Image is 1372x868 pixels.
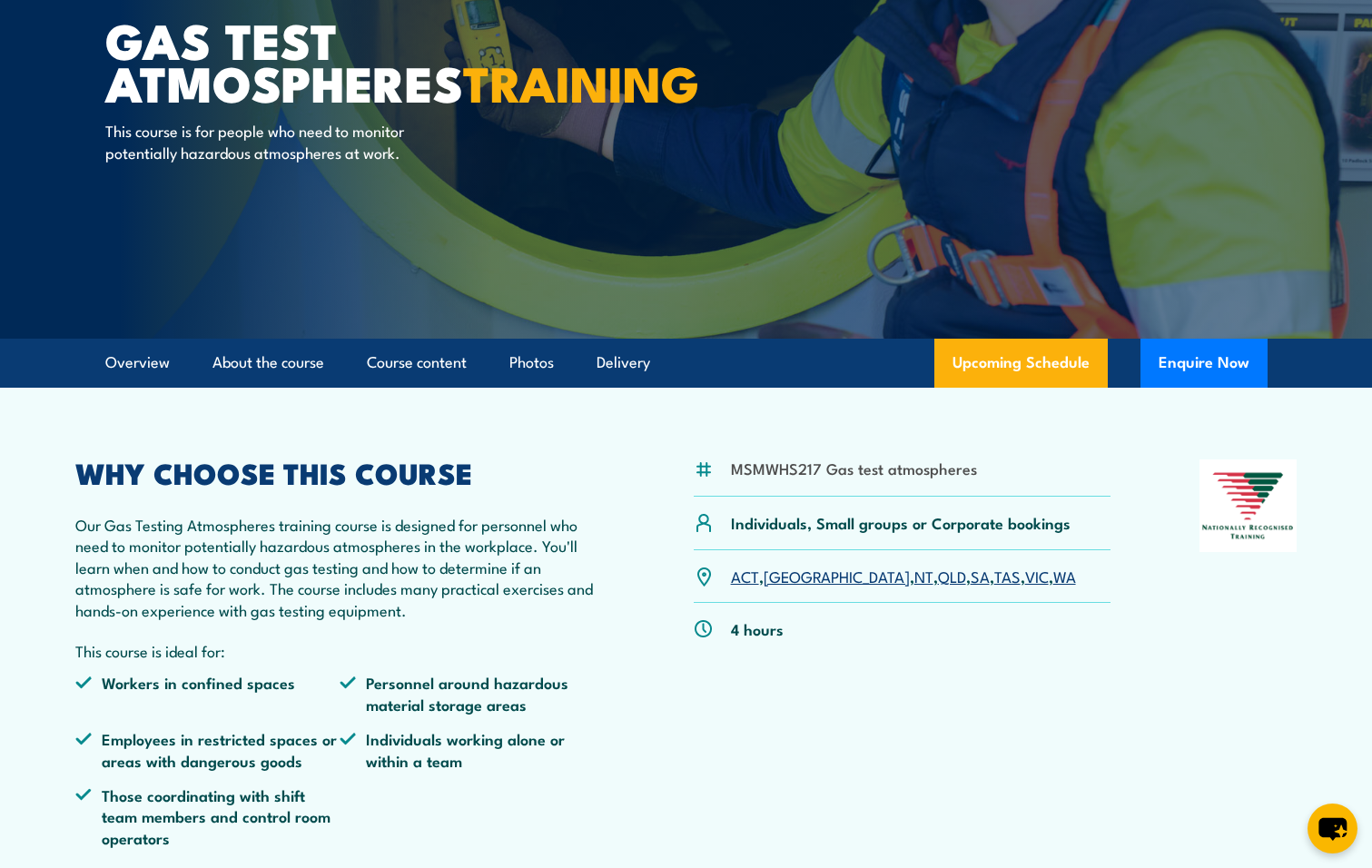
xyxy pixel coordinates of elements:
a: TAS [994,565,1021,587]
li: Personnel around hazardous material storage areas [340,672,605,715]
li: MSMWHS217 Gas test atmospheres [731,458,977,478]
a: Upcoming Schedule [934,339,1108,388]
h1: Gas Test Atmospheres [105,18,554,103]
a: Overview [105,339,170,387]
p: This course is ideal for: [75,640,606,661]
a: [GEOGRAPHIC_DATA] [764,565,910,587]
a: WA [1053,565,1076,587]
a: QLD [938,565,966,587]
p: Our Gas Testing Atmospheres training course is designed for personnel who need to monitor potenti... [75,514,606,620]
p: Individuals, Small groups or Corporate bookings [731,512,1071,533]
button: Enquire Now [1140,339,1268,388]
p: This course is for people who need to monitor potentially hazardous atmospheres at work. [105,120,437,163]
a: SA [971,565,990,587]
a: NT [914,565,933,587]
h2: WHY CHOOSE THIS COURSE [75,459,606,485]
p: , , , , , , , [731,566,1076,587]
a: ACT [731,565,759,587]
img: Nationally Recognised Training logo. [1199,459,1298,552]
a: VIC [1025,565,1049,587]
li: Individuals working alone or within a team [340,728,605,771]
li: Employees in restricted spaces or areas with dangerous goods [75,728,341,771]
a: Delivery [597,339,650,387]
a: Course content [367,339,467,387]
button: chat-button [1308,804,1357,853]
li: Those coordinating with shift team members and control room operators [75,784,341,848]
a: About the course [212,339,324,387]
p: 4 hours [731,618,784,639]
li: Workers in confined spaces [75,672,341,715]
strong: TRAINING [463,44,699,119]
a: Photos [509,339,554,387]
